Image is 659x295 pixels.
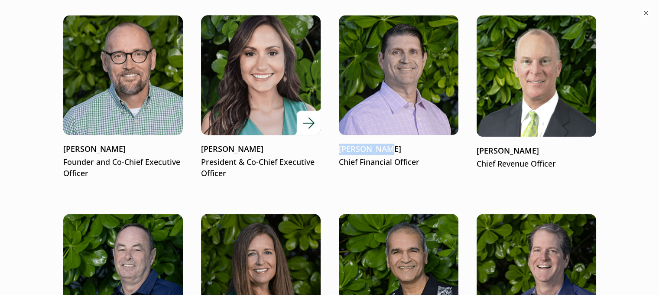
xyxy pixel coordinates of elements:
[201,157,321,179] p: President & Co-Chief Executive Officer
[339,15,458,168] a: Bryan Jones[PERSON_NAME]Chief Financial Officer
[63,157,183,179] p: Founder and Co-Chief Executive Officer
[63,15,183,179] a: Matt McConnell[PERSON_NAME]Founder and Co-Chief Executive Officer
[63,144,183,155] p: [PERSON_NAME]
[477,145,596,157] p: [PERSON_NAME]
[339,144,458,155] p: [PERSON_NAME]
[642,9,650,17] button: ×
[201,144,321,155] p: [PERSON_NAME]
[63,15,183,135] img: Matt McConnell
[339,157,458,168] p: Chief Financial Officer
[201,15,321,179] a: [PERSON_NAME]President & Co-Chief Executive Officer
[477,15,596,170] a: [PERSON_NAME]Chief Revenue Officer
[339,15,458,135] img: Bryan Jones
[477,158,596,170] p: Chief Revenue Officer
